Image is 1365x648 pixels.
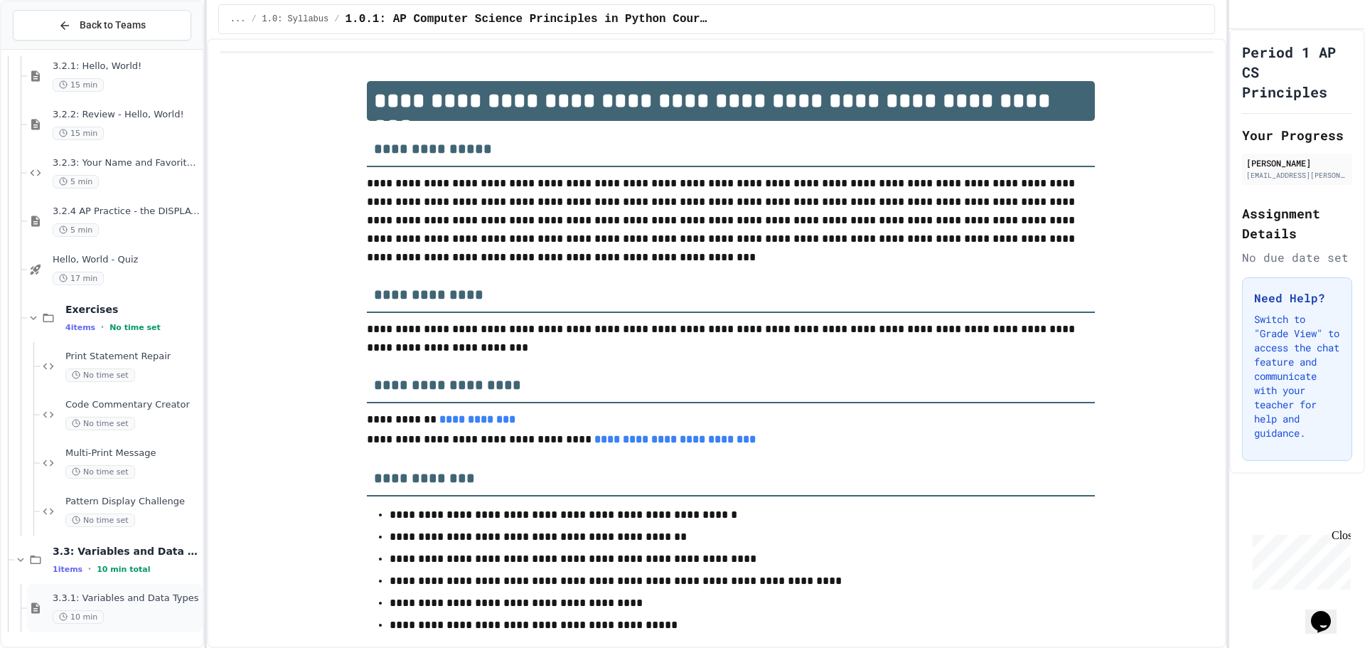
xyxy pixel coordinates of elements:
div: [EMAIL_ADDRESS][PERSON_NAME][PERSON_NAME][DOMAIN_NAME] [1246,170,1348,181]
span: 3.2.2: Review - Hello, World! [53,109,200,121]
span: No time set [65,368,135,382]
span: Code Commentary Creator [65,399,200,411]
span: 3.2.3: Your Name and Favorite Movie [53,157,200,169]
span: • [88,563,91,575]
span: ... [230,14,246,25]
span: Multi-Print Message [65,447,200,460]
span: 15 min [53,78,104,92]
span: Hello, World - Quiz [53,254,200,266]
span: Print Statement Repair [65,351,200,363]
span: 10 min [53,610,104,624]
span: No time set [65,465,135,479]
span: 1.0: Syllabus [262,14,329,25]
span: 5 min [53,175,99,188]
div: [PERSON_NAME] [1246,156,1348,169]
span: No time set [65,417,135,430]
h1: Period 1 AP CS Principles [1242,42,1352,102]
span: No time set [65,514,135,527]
span: 3.2.4 AP Practice - the DISPLAY Procedure [53,206,200,218]
span: / [334,14,339,25]
span: 10 min total [97,565,150,574]
button: Back to Teams [13,10,191,41]
span: 4 items [65,323,95,332]
span: Pattern Display Challenge [65,496,200,508]
span: Back to Teams [80,18,146,33]
span: 17 min [53,272,104,285]
span: 5 min [53,223,99,237]
span: / [251,14,256,25]
span: 1 items [53,565,82,574]
div: No due date set [1242,249,1352,266]
span: 3.2.1: Hello, World! [53,60,200,73]
span: No time set [109,323,161,332]
iframe: chat widget [1247,529,1351,590]
span: 1.0.1: AP Computer Science Principles in Python Course Syllabus [345,11,709,28]
span: Exercises [65,303,200,316]
div: Chat with us now!Close [6,6,98,90]
p: Switch to "Grade View" to access the chat feature and communicate with your teacher for help and ... [1254,312,1340,440]
h2: Assignment Details [1242,203,1352,243]
iframe: chat widget [1305,591,1351,634]
span: 15 min [53,127,104,140]
h3: Need Help? [1254,290,1340,307]
span: • [101,322,104,333]
h2: Your Progress [1242,125,1352,145]
span: 3.3: Variables and Data Types [53,545,200,558]
span: 3.3.1: Variables and Data Types [53,593,200,605]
